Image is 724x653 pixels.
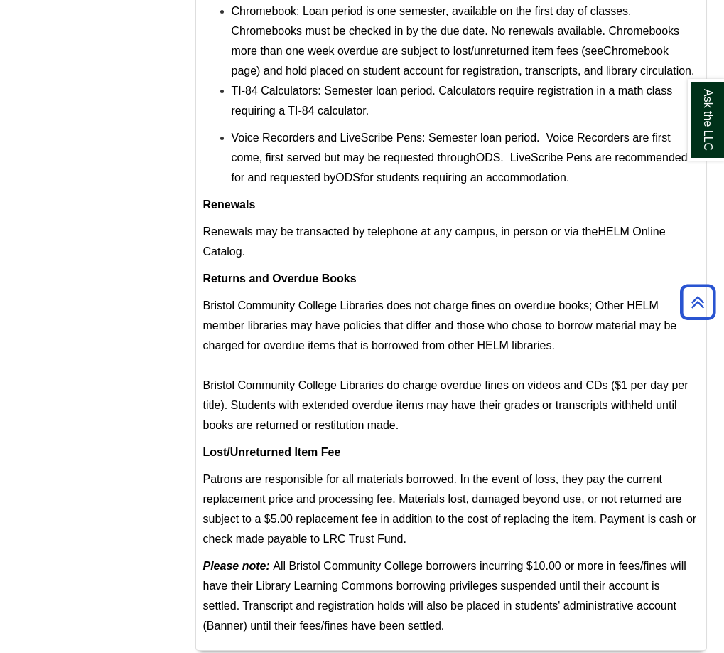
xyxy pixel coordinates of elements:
a: HELM Online Catalog [203,225,666,258]
span: . [242,245,245,258]
span: Patrons are responsible for all materials borrowed. In the event of loss, they pay the current re... [203,473,697,545]
span: : Loan period is one semester, available on the first day of classes. Chromebooks must be checked... [232,5,680,57]
span: Renewals may be transacted by telephone at any campus, in person or via the [203,225,598,238]
span: for students requiring an accommodation. [360,171,569,184]
a: ODS [476,152,501,164]
a: ODS [335,171,360,184]
strong: Lost/Unreturned Item Fee [203,446,341,458]
strong: Please note: [203,560,270,572]
span: Voice Recorders and LiveScribe Pens: Semester loan period. Voice Recorders are first come, first ... [232,132,671,164]
strong: Renewals [203,198,256,211]
span: ) and hold placed on student account for registration, transcripts, and library circulation. [256,65,694,77]
a: Back to Top [675,292,720,312]
strong: Returns and Overdue Books [203,272,357,285]
a: Chromebook page [232,45,669,77]
a: Chromebook [232,5,297,17]
span: TI-84 Calculators: Semester loan period. Calculators require registration in a math class requiri... [232,85,673,117]
span: All Bristol Community College borrowers incurring $10.00 or more in fees/fines will have their Li... [203,560,686,632]
span: Bristol Community College Libraries does not charge fines on overdue books; Other HELM member lib... [203,299,688,431]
